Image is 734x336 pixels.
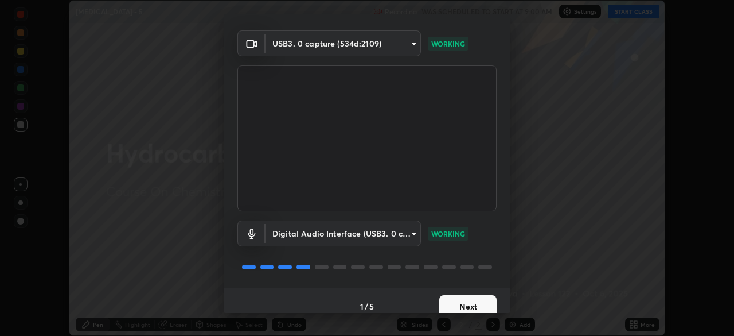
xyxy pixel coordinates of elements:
h4: / [365,300,368,312]
h4: 5 [369,300,374,312]
h4: 1 [360,300,364,312]
p: WORKING [431,38,465,49]
div: USB3. 0 capture (534d:2109) [266,221,421,246]
div: USB3. 0 capture (534d:2109) [266,30,421,56]
p: WORKING [431,229,465,239]
button: Next [439,295,497,318]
